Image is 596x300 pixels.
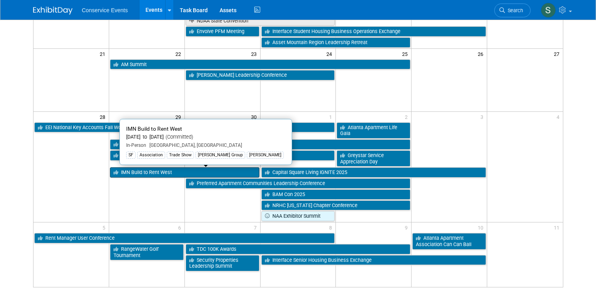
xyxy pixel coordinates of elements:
span: 29 [175,112,184,122]
span: 4 [556,112,563,122]
span: 8 [328,222,335,232]
a: Greystar Service Appreciation Day [337,150,410,167]
span: IMN Build to Rent West [126,126,182,132]
div: Association [137,152,165,159]
div: SF [126,152,136,159]
a: Executive Golf Trip - Destination Kohler [110,139,410,150]
a: NAA Exhibitor Summit [261,211,335,221]
img: Savannah Doctor [541,3,556,18]
a: MHI Annual Meeting [110,150,335,161]
span: (Committed) [164,134,193,140]
a: Asset Mountain Region Leadership Retreat [261,37,411,48]
a: Envolve PFM Meeting [186,26,259,37]
span: 5 [102,222,109,232]
span: 11 [553,222,563,232]
a: Atlanta Apartment Life Gala [337,122,410,139]
span: In-Person [126,143,146,148]
a: Rent Manager User Conference [34,233,335,243]
img: ExhibitDay [33,7,73,15]
a: TDC 100K Awards [186,244,411,254]
div: Trade Show [167,152,194,159]
span: [GEOGRAPHIC_DATA], [GEOGRAPHIC_DATA] [146,143,242,148]
div: [PERSON_NAME] Group [196,152,245,159]
span: 3 [480,112,487,122]
span: 26 [477,49,487,59]
span: 1 [328,112,335,122]
a: RangeWater Golf Tournament [110,244,184,260]
a: NRHC [US_STATE] Chapter Conference [261,200,411,211]
span: 7 [253,222,260,232]
a: Interface Senior Housing Business Exchange [261,255,486,265]
span: 23 [250,49,260,59]
span: 9 [404,222,411,232]
span: 6 [177,222,184,232]
a: NDAA State Convention [186,16,335,26]
div: [PERSON_NAME] [247,152,284,159]
a: IMN Build to Rent West [110,167,259,178]
a: Preferred Apartment Communities Leadership Conference [186,178,411,189]
div: [DATE] to [DATE] [126,134,285,141]
span: 30 [250,112,260,122]
a: Interface Student Housing Business Operations Exchange [261,26,486,37]
span: 27 [553,49,563,59]
a: BAM Con 2025 [261,189,411,200]
a: EEI National Key Accounts Fall Workshop [34,122,335,133]
span: 10 [477,222,487,232]
a: Search [494,4,531,17]
a: Capital Square Living IGNITE 2025 [261,167,486,178]
span: 21 [99,49,109,59]
a: AM Summit [110,59,410,70]
span: 25 [401,49,411,59]
a: [PERSON_NAME] Leadership Conference [186,70,335,80]
span: 22 [175,49,184,59]
a: Atlanta Apartment Association Can Can Ball [412,233,486,249]
span: Conservice Events [82,7,128,13]
span: Search [505,7,523,13]
span: 2 [404,112,411,122]
a: Security Properties Leadership Summit [186,255,259,271]
span: 24 [326,49,335,59]
span: 28 [99,112,109,122]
